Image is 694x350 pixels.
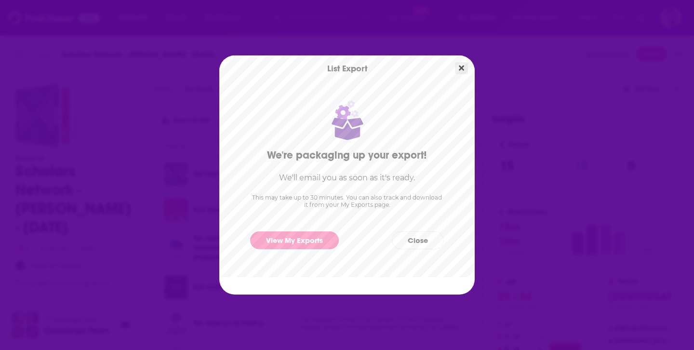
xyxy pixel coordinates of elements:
[392,231,444,249] button: Close
[250,194,444,208] p: This may take up to 30 minutes. You can also track and download it from your My Exports page.
[279,173,415,182] h3: We'll email you as soon as it's ready.
[267,148,427,162] h2: We're packaging up your export!
[331,99,363,141] img: Package with cogs
[455,62,468,74] button: Close
[250,231,339,249] a: View My Exports
[219,55,475,81] div: List Export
